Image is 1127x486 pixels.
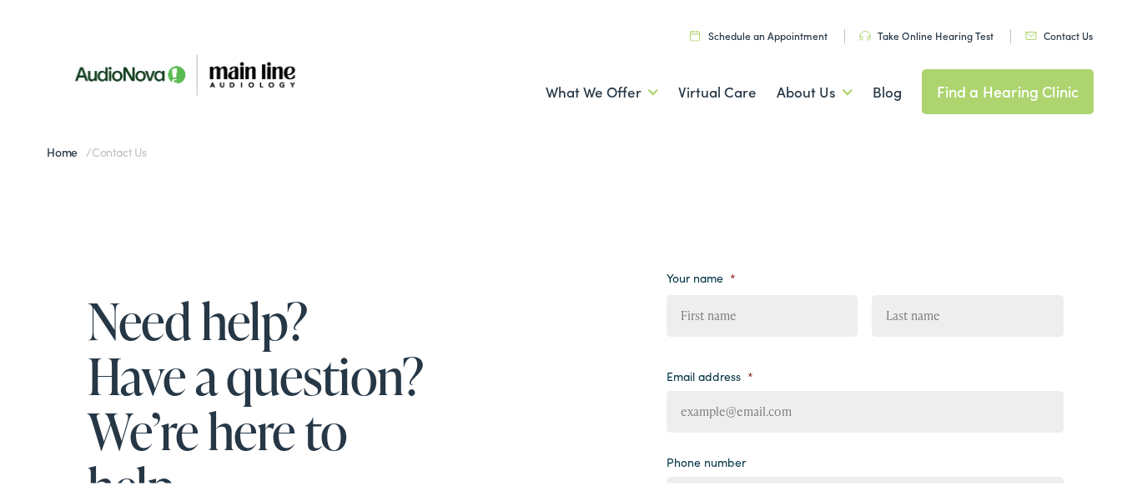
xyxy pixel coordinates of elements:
[872,293,1063,334] input: Last name
[690,26,828,40] a: Schedule an Appointment
[667,293,858,334] input: First name
[47,141,86,158] a: Home
[667,268,736,283] label: Your name
[92,141,147,158] span: Contact Us
[873,59,902,121] a: Blog
[47,141,147,158] span: /
[859,26,994,40] a: Take Online Hearing Test
[1025,29,1037,38] img: utility icon
[859,28,871,38] img: utility icon
[690,28,700,38] img: utility icon
[777,59,853,121] a: About Us
[667,452,746,467] label: Phone number
[678,59,757,121] a: Virtual Care
[922,67,1094,112] a: Find a Hearing Clinic
[667,388,1064,430] input: example@email.com
[546,59,658,121] a: What We Offer
[1025,26,1093,40] a: Contact Us
[667,366,753,381] label: Email address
